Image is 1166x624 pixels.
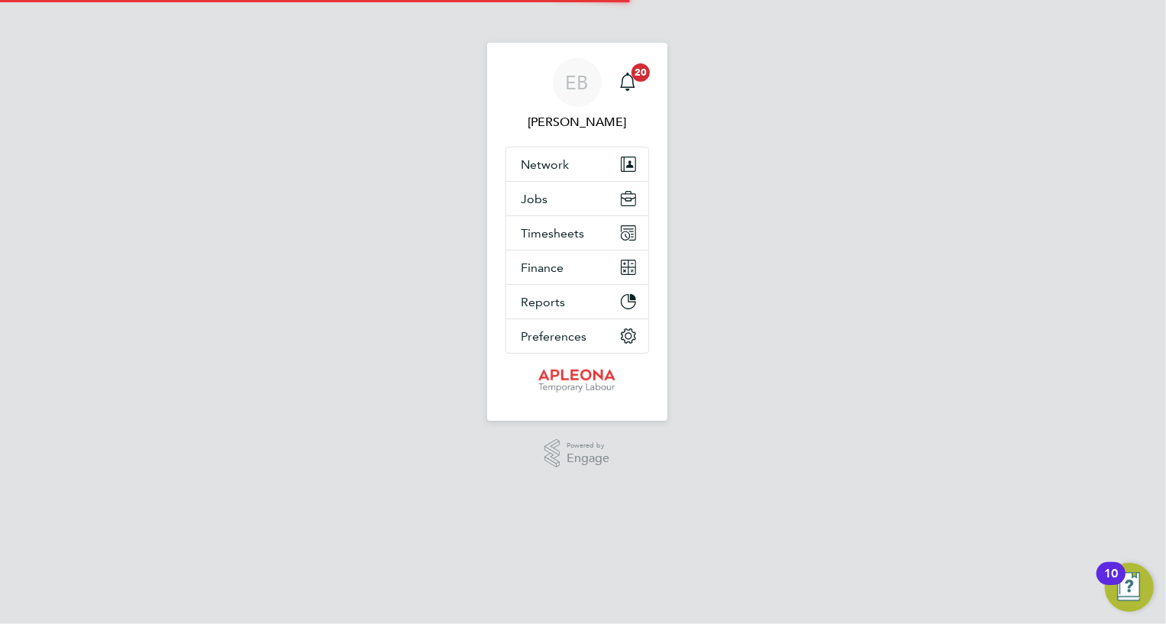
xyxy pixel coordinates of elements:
span: Finance [522,260,564,275]
a: EB[PERSON_NAME] [505,58,649,131]
span: EB [566,73,589,92]
img: apleona-logo-retina.png [538,369,616,393]
a: Go to home page [505,369,649,393]
nav: Main navigation [487,43,667,421]
span: 20 [631,63,650,82]
a: Powered byEngage [544,439,609,468]
button: Finance [506,251,648,284]
button: Preferences [506,319,648,353]
div: 10 [1104,574,1118,593]
span: Elaine Butler [505,113,649,131]
span: Timesheets [522,226,585,241]
a: 20 [612,58,643,107]
button: Jobs [506,182,648,215]
button: Open Resource Center, 10 new notifications [1105,563,1154,612]
span: Reports [522,295,566,309]
span: Jobs [522,192,548,206]
span: Engage [567,452,609,465]
span: Network [522,157,570,172]
button: Network [506,147,648,181]
button: Timesheets [506,216,648,250]
span: Powered by [567,439,609,452]
span: Preferences [522,329,587,344]
button: Reports [506,285,648,318]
